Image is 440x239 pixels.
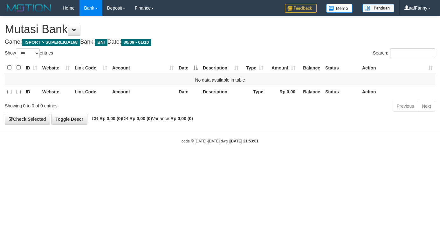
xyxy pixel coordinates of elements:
[170,116,193,121] strong: Rp 0,00 (0)
[266,86,298,98] th: Rp 0,00
[200,86,241,98] th: Description
[5,39,435,45] h4: Game: Bank: Date:
[323,62,360,74] th: Status
[22,39,80,46] span: ISPORT > SUPERLIGA168
[72,86,110,98] th: Link Code
[182,139,258,143] small: code © [DATE]-[DATE] dwg |
[100,116,122,121] strong: Rp 0,00 (0)
[373,48,435,58] label: Search:
[51,114,87,125] a: Toggle Descr
[16,48,40,58] select: Showentries
[40,62,72,74] th: Website: activate to sort column ascending
[5,100,179,109] div: Showing 0 to 0 of 0 entries
[230,139,258,143] strong: [DATE] 21:53:01
[110,86,176,98] th: Account
[176,86,200,98] th: Date
[323,86,360,98] th: Status
[176,62,200,74] th: Date: activate to sort column descending
[23,86,40,98] th: ID
[266,62,298,74] th: Amount: activate to sort column ascending
[89,116,193,121] span: CR: DB: Variance:
[95,39,107,46] span: BNI
[5,114,50,125] a: Check Selected
[200,62,241,74] th: Description: activate to sort column ascending
[129,116,152,121] strong: Rp 0,00 (0)
[418,101,435,112] a: Next
[360,62,435,74] th: Action: activate to sort column ascending
[390,48,435,58] input: Search:
[285,4,317,13] img: Feedback.jpg
[5,23,435,36] h1: Mutasi Bank
[360,86,435,98] th: Action
[298,86,323,98] th: Balance
[298,62,323,74] th: Balance
[40,86,72,98] th: Website
[72,62,110,74] th: Link Code: activate to sort column ascending
[241,86,266,98] th: Type
[121,39,152,46] span: 30/09 - 01/10
[5,3,53,13] img: MOTION_logo.png
[362,4,394,12] img: panduan.png
[393,101,418,112] a: Previous
[23,62,40,74] th: ID: activate to sort column ascending
[241,62,266,74] th: Type: activate to sort column ascending
[5,74,435,86] td: No data available in table
[5,48,53,58] label: Show entries
[326,4,353,13] img: Button%20Memo.svg
[110,62,176,74] th: Account: activate to sort column ascending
